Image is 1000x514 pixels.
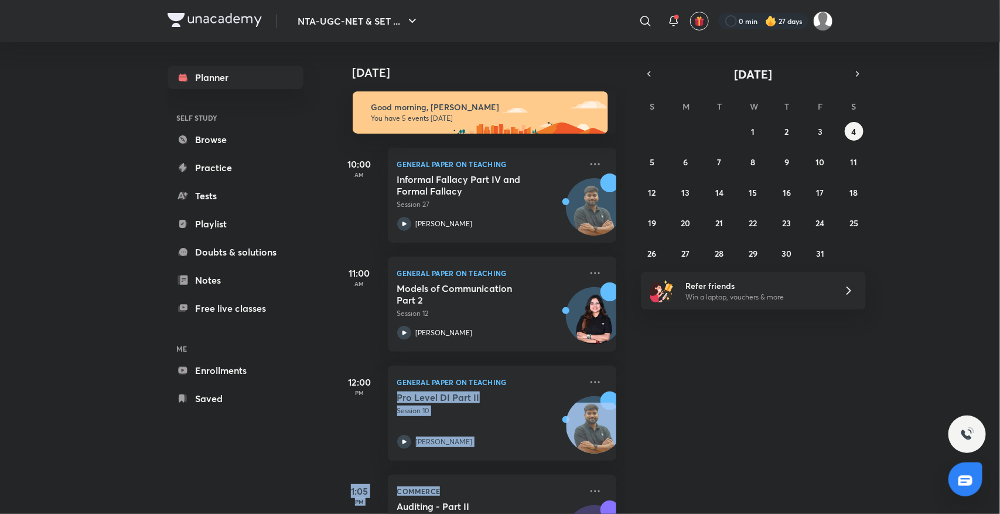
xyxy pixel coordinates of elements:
[743,244,762,263] button: October 29, 2025
[353,66,628,80] h4: [DATE]
[845,152,864,171] button: October 11, 2025
[684,156,688,168] abbr: October 6, 2025
[716,217,723,229] abbr: October 21, 2025
[677,213,695,232] button: October 20, 2025
[416,328,473,338] p: [PERSON_NAME]
[168,108,303,128] h6: SELF STUDY
[397,266,581,280] p: General Paper on Teaching
[168,359,303,382] a: Enrollments
[649,187,656,198] abbr: October 12, 2025
[677,183,695,202] button: October 13, 2025
[816,248,824,259] abbr: October 31, 2025
[690,12,709,30] button: avatar
[168,13,262,30] a: Company Logo
[648,248,657,259] abbr: October 26, 2025
[818,126,822,137] abbr: October 3, 2025
[784,101,789,112] abbr: Thursday
[677,244,695,263] button: October 27, 2025
[168,128,303,151] a: Browse
[811,213,830,232] button: October 24, 2025
[353,91,608,134] img: morning
[168,184,303,207] a: Tests
[743,213,762,232] button: October 22, 2025
[397,199,581,210] p: Session 27
[765,15,777,27] img: streak
[397,501,543,512] h5: Auditing - Part II
[168,297,303,320] a: Free live classes
[677,152,695,171] button: October 6, 2025
[817,187,824,198] abbr: October 17, 2025
[336,389,383,396] p: PM
[685,292,830,302] p: Win a laptop, vouchers & more
[648,217,656,229] abbr: October 19, 2025
[566,294,623,350] img: Avatar
[743,122,762,141] button: October 1, 2025
[781,248,791,259] abbr: October 30, 2025
[643,152,661,171] button: October 5, 2025
[850,187,858,198] abbr: October 18, 2025
[682,187,690,198] abbr: October 13, 2025
[960,427,974,441] img: ttu
[168,13,262,27] img: Company Logo
[784,156,789,168] abbr: October 9, 2025
[710,244,729,263] button: October 28, 2025
[336,280,383,287] p: AM
[715,248,724,259] abbr: October 28, 2025
[811,152,830,171] button: October 10, 2025
[168,212,303,236] a: Playlist
[783,187,791,198] abbr: October 16, 2025
[811,122,830,141] button: October 3, 2025
[751,126,755,137] abbr: October 1, 2025
[566,403,623,459] img: Avatar
[336,171,383,178] p: AM
[168,156,303,179] a: Practice
[718,156,722,168] abbr: October 7, 2025
[743,183,762,202] button: October 15, 2025
[845,213,864,232] button: October 25, 2025
[845,183,864,202] button: October 18, 2025
[782,217,791,229] abbr: October 23, 2025
[784,126,789,137] abbr: October 2, 2025
[336,375,383,389] h5: 12:00
[717,101,722,112] abbr: Tuesday
[397,375,581,389] p: General Paper on Teaching
[749,217,757,229] abbr: October 22, 2025
[710,183,729,202] button: October 14, 2025
[371,114,598,123] p: You have 5 events [DATE]
[749,187,757,198] abbr: October 15, 2025
[650,156,654,168] abbr: October 5, 2025
[168,387,303,410] a: Saved
[681,217,691,229] abbr: October 20, 2025
[682,248,690,259] abbr: October 27, 2025
[416,219,473,229] p: [PERSON_NAME]
[397,406,581,416] p: Session 10
[777,213,796,232] button: October 23, 2025
[715,187,723,198] abbr: October 14, 2025
[777,122,796,141] button: October 2, 2025
[777,152,796,171] button: October 9, 2025
[750,101,758,112] abbr: Wednesday
[168,66,303,89] a: Planner
[816,156,825,168] abbr: October 10, 2025
[168,240,303,264] a: Doubts & solutions
[694,16,705,26] img: avatar
[397,282,543,306] h5: Models of Communication Part 2
[397,157,581,171] p: General Paper on Teaching
[650,279,674,302] img: referral
[397,392,543,403] h5: Pro Level DI Part II
[168,268,303,292] a: Notes
[710,152,729,171] button: October 7, 2025
[811,183,830,202] button: October 17, 2025
[851,156,858,168] abbr: October 11, 2025
[813,11,833,31] img: Sakshi Nath
[397,173,543,197] h5: Informal Fallacy Part IV and Formal Fallacy
[336,157,383,171] h5: 10:00
[816,217,825,229] abbr: October 24, 2025
[168,339,303,359] h6: ME
[336,498,383,505] p: PM
[845,122,864,141] button: October 4, 2025
[397,308,581,319] p: Session 12
[683,101,690,112] abbr: Monday
[643,213,661,232] button: October 19, 2025
[566,185,623,241] img: Avatar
